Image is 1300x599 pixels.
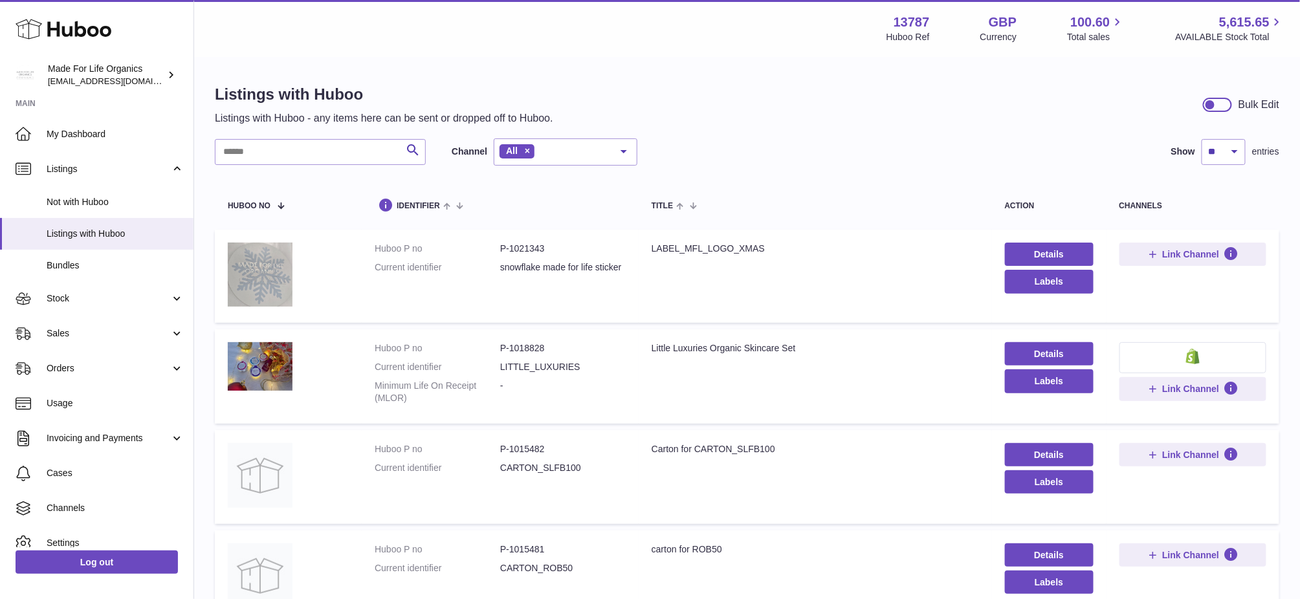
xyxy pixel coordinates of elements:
[47,432,170,444] span: Invoicing and Payments
[652,543,979,556] div: carton for ROB50
[1175,14,1284,43] a: 5,615.65 AVAILABLE Stock Total
[47,502,184,514] span: Channels
[894,14,930,31] strong: 13787
[500,261,626,274] dd: snowflake made for life sticker
[1067,31,1125,43] span: Total sales
[1005,369,1094,393] button: Labels
[47,362,170,375] span: Orders
[500,342,626,354] dd: P-1018828
[375,342,500,354] dt: Huboo P no
[47,259,184,272] span: Bundles
[1186,349,1200,364] img: shopify-small.png
[375,443,500,455] dt: Huboo P no
[500,443,626,455] dd: P-1015482
[1162,248,1219,260] span: Link Channel
[1070,14,1110,31] span: 100.60
[47,163,170,175] span: Listings
[375,543,500,556] dt: Huboo P no
[506,146,518,156] span: All
[47,292,170,305] span: Stock
[1119,377,1266,400] button: Link Channel
[1005,270,1094,293] button: Labels
[500,380,626,404] dd: -
[1162,449,1219,461] span: Link Channel
[375,261,500,274] dt: Current identifier
[1252,146,1279,158] span: entries
[48,63,164,87] div: Made For Life Organics
[375,562,500,574] dt: Current identifier
[48,76,190,86] span: [EMAIL_ADDRESS][DOMAIN_NAME]
[1005,342,1094,365] a: Details
[47,327,170,340] span: Sales
[1219,14,1270,31] span: 5,615.65
[375,243,500,255] dt: Huboo P no
[500,562,626,574] dd: CARTON_ROB50
[652,342,979,354] div: Little Luxuries Organic Skincare Set
[452,146,487,158] label: Channel
[47,128,184,140] span: My Dashboard
[989,14,1017,31] strong: GBP
[47,228,184,240] span: Listings with Huboo
[1119,243,1266,266] button: Link Channel
[1175,31,1284,43] span: AVAILABLE Stock Total
[652,202,673,210] span: title
[500,543,626,556] dd: P-1015481
[1119,543,1266,567] button: Link Channel
[1171,146,1195,158] label: Show
[47,467,184,479] span: Cases
[887,31,930,43] div: Huboo Ref
[47,196,184,208] span: Not with Huboo
[1239,98,1279,112] div: Bulk Edit
[1005,243,1094,266] a: Details
[980,31,1017,43] div: Currency
[1005,571,1094,594] button: Labels
[215,84,553,105] h1: Listings with Huboo
[228,342,292,391] img: Little Luxuries Organic Skincare Set
[215,111,553,125] p: Listings with Huboo - any items here can be sent or dropped off to Huboo.
[1005,470,1094,494] button: Labels
[1162,383,1219,395] span: Link Channel
[1162,549,1219,561] span: Link Channel
[47,537,184,549] span: Settings
[652,443,979,455] div: Carton for CARTON_SLFB100
[1005,543,1094,567] a: Details
[1067,14,1125,43] a: 100.60 Total sales
[47,397,184,409] span: Usage
[1005,202,1094,210] div: action
[375,462,500,474] dt: Current identifier
[228,443,292,508] img: Carton for CARTON_SLFB100
[375,380,500,404] dt: Minimum Life On Receipt (MLOR)
[1119,443,1266,466] button: Link Channel
[500,462,626,474] dd: CARTON_SLFB100
[16,65,35,85] img: internalAdmin-13787@internal.huboo.com
[652,243,979,255] div: LABEL_MFL_LOGO_XMAS
[500,361,626,373] dd: LITTLE_LUXURIES
[375,361,500,373] dt: Current identifier
[1005,443,1094,466] a: Details
[500,243,626,255] dd: P-1021343
[397,202,440,210] span: identifier
[228,202,270,210] span: Huboo no
[1119,202,1266,210] div: channels
[228,243,292,307] img: LABEL_MFL_LOGO_XMAS
[16,550,178,574] a: Log out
